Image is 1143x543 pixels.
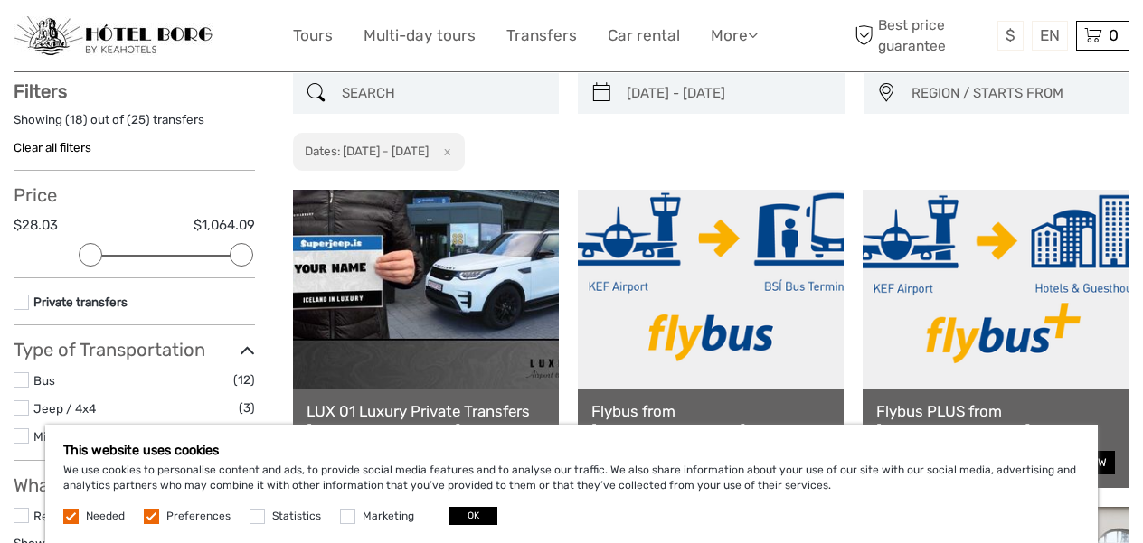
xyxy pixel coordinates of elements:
[70,111,83,128] label: 18
[33,401,96,416] a: Jeep / 4x4
[608,23,680,49] a: Car rental
[63,443,1080,458] h5: This website uses cookies
[239,398,255,418] span: (3)
[33,295,128,309] a: Private transfers
[33,509,119,523] a: Relaxation/Spa
[363,509,414,524] label: Marketing
[431,142,456,161] button: x
[14,16,213,56] img: 97-048fac7b-21eb-4351-ac26-83e096b89eb3_logo_small.jpg
[305,144,429,158] h2: Dates: [DATE] - [DATE]
[14,80,67,102] strong: Filters
[14,140,91,154] a: Clear all filters
[33,373,55,388] a: Bus
[14,474,255,496] h3: What do you want to do?
[711,23,758,49] a: More
[851,15,994,55] span: Best price guarantee
[876,402,1115,439] a: Flybus PLUS from [GEOGRAPHIC_DATA] to Hotel
[131,111,146,128] label: 25
[307,402,545,439] a: LUX 01 Luxury Private Transfers [GEOGRAPHIC_DATA] To [GEOGRAPHIC_DATA]
[506,23,577,49] a: Transfers
[45,425,1098,543] div: We use cookies to personalise content and ads, to provide social media features and to analyse ou...
[449,507,497,525] button: OK
[1006,26,1015,44] span: $
[1032,21,1068,51] div: EN
[14,184,255,206] h3: Price
[364,23,476,49] a: Multi-day tours
[272,509,321,524] label: Statistics
[166,509,231,524] label: Preferences
[14,111,255,139] div: Showing ( ) out of ( ) transfers
[14,339,255,360] h3: Type of Transportation
[619,78,836,109] input: SELECT DATES
[14,216,58,235] label: $28.03
[86,509,125,524] label: Needed
[233,370,255,390] span: (12)
[1106,26,1121,44] span: 0
[591,402,830,439] a: Flybus from [GEOGRAPHIC_DATA] to [GEOGRAPHIC_DATA] BSÍ
[208,28,230,50] button: Open LiveChat chat widget
[903,79,1121,108] button: REGION / STARTS FROM
[335,78,551,109] input: SEARCH
[293,23,333,49] a: Tours
[33,429,111,444] a: Mini Bus / Car
[25,32,204,46] p: We're away right now. Please check back later!
[194,216,255,235] label: $1,064.09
